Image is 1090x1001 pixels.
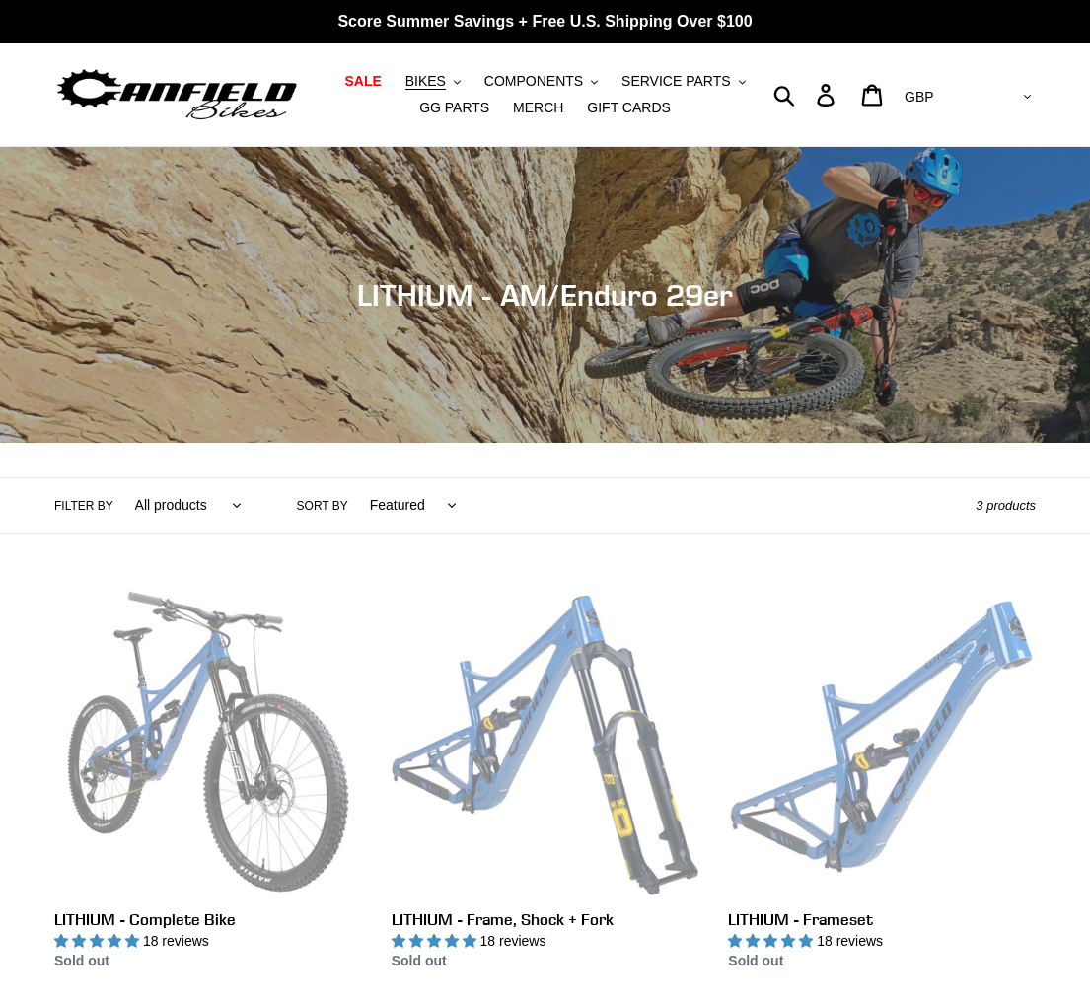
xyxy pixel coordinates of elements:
span: GIFT CARDS [587,100,671,116]
a: GIFT CARDS [577,95,681,121]
span: LITHIUM - AM/Enduro 29er [357,277,733,313]
span: 3 products [976,498,1036,513]
label: Sort by [297,497,348,515]
span: SERVICE PARTS [621,73,730,90]
button: COMPONENTS [474,68,608,95]
span: SALE [344,73,381,90]
label: Filter by [54,497,113,515]
img: Canfield Bikes [54,64,300,125]
button: BIKES [396,68,471,95]
a: SALE [334,68,391,95]
span: COMPONENTS [484,73,583,90]
a: GG PARTS [409,95,499,121]
span: MERCH [513,100,563,116]
button: SERVICE PARTS [612,68,755,95]
span: GG PARTS [419,100,489,116]
span: BIKES [405,73,446,90]
a: MERCH [503,95,573,121]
